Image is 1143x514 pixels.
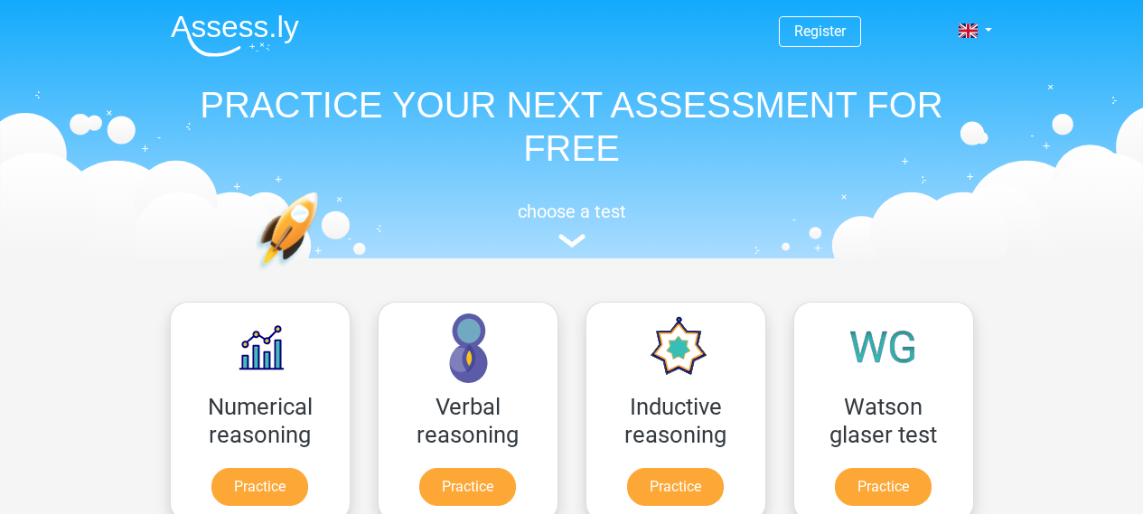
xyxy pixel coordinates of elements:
img: assessment [558,234,586,248]
h1: PRACTICE YOUR NEXT ASSESSMENT FOR FREE [156,83,988,170]
a: Practice [835,468,932,506]
a: Register [794,23,846,40]
img: Assessly [171,14,299,57]
a: choose a test [156,201,988,248]
h5: choose a test [156,201,988,222]
a: Practice [419,468,516,506]
a: Practice [211,468,308,506]
a: Practice [627,468,724,506]
img: practice [256,192,389,355]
